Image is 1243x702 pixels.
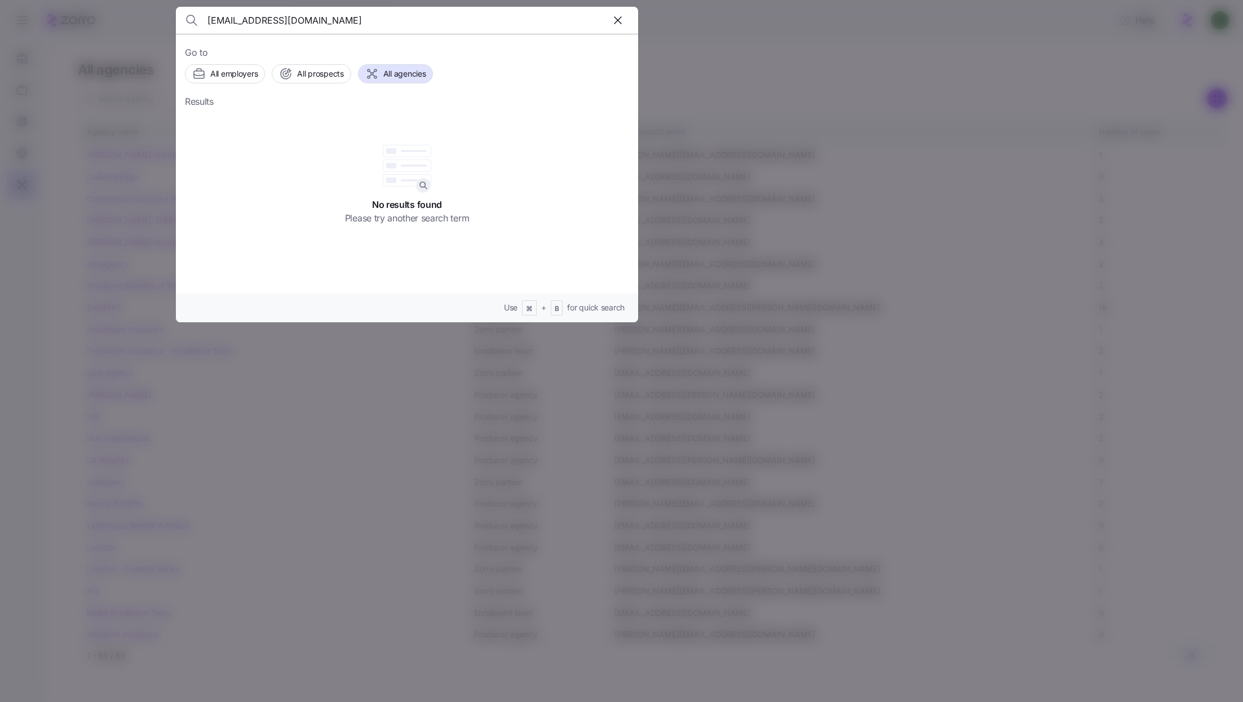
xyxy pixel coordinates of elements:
[567,302,625,313] span: for quick search
[358,64,433,83] button: All agencies
[210,68,258,79] span: All employers
[297,68,343,79] span: All prospects
[541,302,546,313] span: +
[272,64,351,83] button: All prospects
[372,198,442,212] span: No results found
[526,304,533,314] span: ⌘
[185,64,265,83] button: All employers
[345,211,469,225] span: Please try another search term
[504,302,517,313] span: Use
[185,46,629,60] span: Go to
[185,95,214,109] span: Results
[555,304,559,314] span: B
[383,68,426,79] span: All agencies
